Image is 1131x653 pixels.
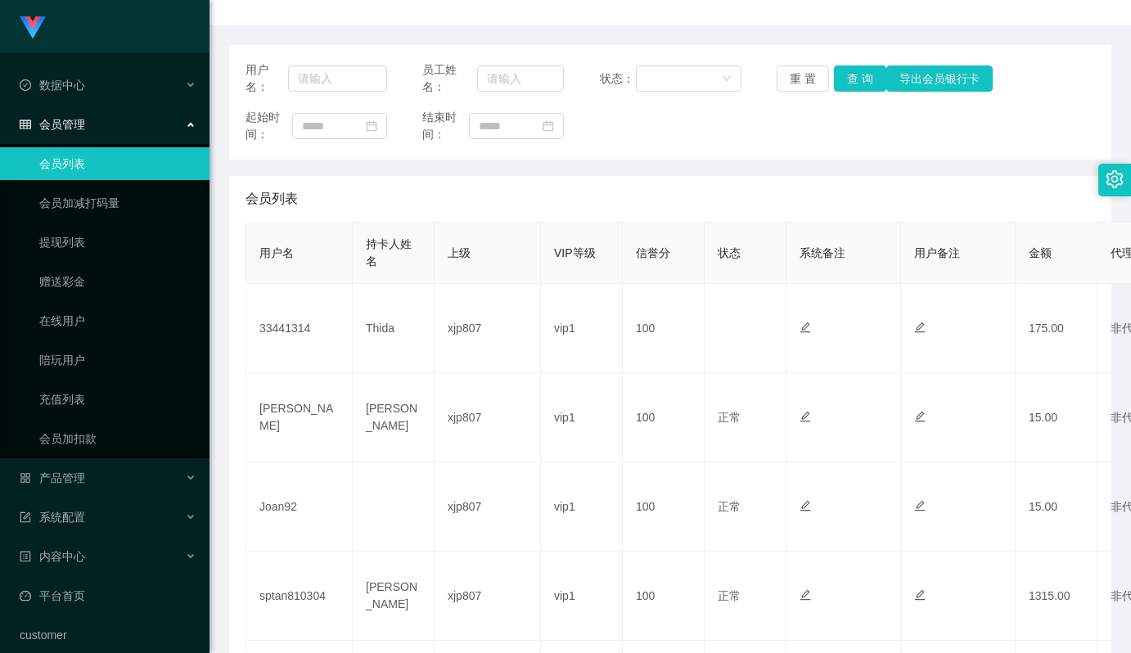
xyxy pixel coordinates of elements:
[20,511,31,523] i: 图标: form
[834,65,886,92] button: 查 询
[718,589,741,602] span: 正常
[554,246,596,259] span: VIP等级
[246,462,353,552] td: Joan92
[435,462,541,552] td: xjp807
[600,70,637,88] span: 状态：
[259,246,294,259] span: 用户名
[541,462,623,552] td: vip1
[246,189,298,209] span: 会员列表
[39,304,196,337] a: 在线用户
[353,373,435,462] td: [PERSON_NAME]
[20,550,85,563] span: 内容中心
[20,16,46,39] img: logo.9652507e.png
[435,552,541,641] td: xjp807
[636,246,670,259] span: 信誉分
[366,120,377,132] i: 图标: calendar
[20,79,85,92] span: 数据中心
[623,462,705,552] td: 100
[435,373,541,462] td: xjp807
[1016,284,1097,373] td: 175.00
[20,579,196,612] a: 图标: dashboard平台首页
[353,284,435,373] td: Thida
[886,65,993,92] button: 导出会员银行卡
[246,284,353,373] td: 33441314
[1106,170,1124,188] i: 图标: setting
[422,109,469,143] span: 结束时间：
[541,284,623,373] td: vip1
[914,411,926,422] i: 图标: edit
[20,619,196,651] a: customer
[1016,462,1097,552] td: 15.00
[623,552,705,641] td: 100
[541,552,623,641] td: vip1
[20,511,85,524] span: 系统配置
[800,500,811,511] i: 图标: edit
[914,322,926,333] i: 图标: edit
[422,61,476,96] span: 员工姓名：
[718,411,741,424] span: 正常
[435,284,541,373] td: xjp807
[1016,373,1097,462] td: 15.00
[477,65,565,92] input: 请输入
[353,552,435,641] td: [PERSON_NAME]
[246,61,288,96] span: 用户名：
[623,373,705,462] td: 100
[800,589,811,601] i: 图标: edit
[39,226,196,259] a: 提现列表
[39,147,196,180] a: 会员列表
[39,383,196,416] a: 充值列表
[20,551,31,562] i: 图标: profile
[39,422,196,455] a: 会员加扣款
[20,119,31,130] i: 图标: table
[541,373,623,462] td: vip1
[39,187,196,219] a: 会员加减打码量
[623,284,705,373] td: 100
[800,246,845,259] span: 系统备注
[722,74,732,85] i: 图标: down
[288,65,387,92] input: 请输入
[914,589,926,601] i: 图标: edit
[543,120,554,132] i: 图标: calendar
[39,344,196,376] a: 陪玩用户
[914,246,960,259] span: 用户备注
[1016,552,1097,641] td: 1315.00
[777,65,829,92] button: 重 置
[20,118,85,131] span: 会员管理
[246,552,353,641] td: sptan810304
[20,472,31,484] i: 图标: appstore-o
[20,471,85,484] span: 产品管理
[800,322,811,333] i: 图标: edit
[20,79,31,91] i: 图标: check-circle-o
[718,246,741,259] span: 状态
[366,237,412,268] span: 持卡人姓名
[448,246,471,259] span: 上级
[1029,246,1052,259] span: 金额
[800,411,811,422] i: 图标: edit
[914,500,926,511] i: 图标: edit
[246,109,292,143] span: 起始时间：
[39,265,196,298] a: 赠送彩金
[246,373,353,462] td: [PERSON_NAME]
[718,500,741,513] span: 正常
